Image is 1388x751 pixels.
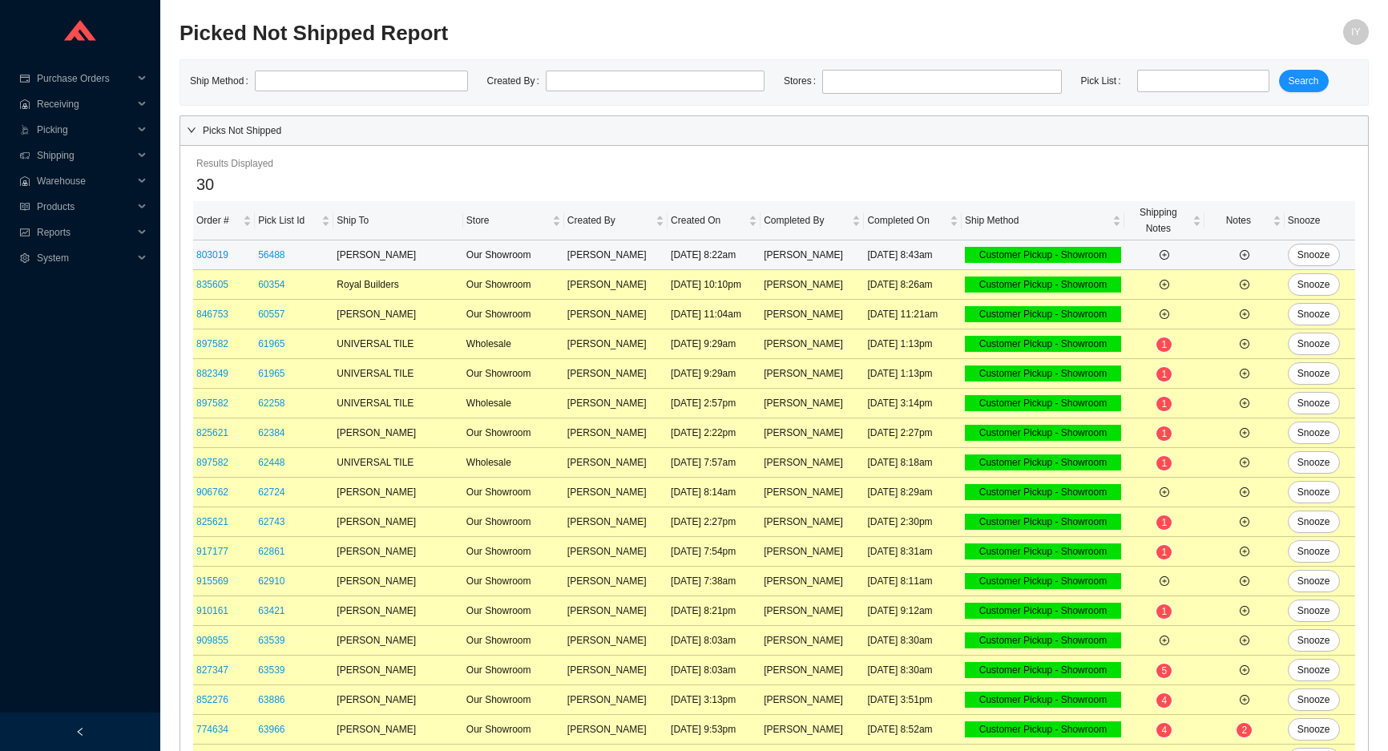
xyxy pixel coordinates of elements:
a: 909855 [196,635,228,646]
div: Customer Pickup - Showroom [965,662,1121,678]
span: 1 [1161,428,1167,439]
td: Our Showroom [463,478,564,507]
div: Customer Pickup - Showroom [965,692,1121,708]
span: Snooze [1297,603,1330,619]
td: [PERSON_NAME] [333,537,463,567]
span: Snooze [1297,247,1330,263]
span: Shipping [37,143,133,168]
td: [DATE] 3:13pm [668,685,761,715]
button: Search [1279,70,1329,92]
a: 63539 [258,664,284,676]
span: Receiving [37,91,133,117]
span: plus-circle [1240,695,1249,705]
span: Snooze [1297,365,1330,382]
span: Snooze [1297,662,1330,678]
span: 1 [1161,547,1167,558]
span: Warehouse [37,168,133,194]
td: [PERSON_NAME] [761,596,864,626]
a: 62448 [258,457,284,468]
a: 882349 [196,368,228,379]
span: 1 [1161,517,1167,528]
td: Our Showroom [463,240,564,270]
span: setting [19,253,30,263]
td: [PERSON_NAME] [761,507,864,537]
td: [PERSON_NAME] [564,537,668,567]
td: [DATE] 8:11am [864,567,962,596]
td: [DATE] 3:51pm [864,685,962,715]
span: Snooze [1297,692,1330,708]
span: plus-circle [1240,636,1249,645]
sup: 1 [1156,545,1172,559]
button: Snooze [1288,511,1340,533]
button: Snooze [1288,303,1340,325]
a: 827347 [196,664,228,676]
span: Snooze [1297,395,1330,411]
th: Ship To [333,201,463,240]
td: [PERSON_NAME] [333,418,463,448]
th: Completed By sortable [761,201,864,240]
td: [PERSON_NAME] [761,685,864,715]
a: 61965 [258,368,284,379]
td: [PERSON_NAME] [564,656,668,685]
td: Our Showroom [463,685,564,715]
span: plus-circle [1160,487,1169,497]
button: Snooze [1288,629,1340,652]
td: [DATE] 8:18am [864,448,962,478]
span: plus-circle [1240,576,1249,586]
td: Our Showroom [463,596,564,626]
th: Notes sortable [1204,201,1285,240]
span: plus-circle [1240,280,1249,289]
td: [DATE] 11:21am [864,300,962,329]
td: [DATE] 2:27pm [864,418,962,448]
span: 1 [1161,369,1167,380]
span: plus-circle [1240,665,1249,675]
span: Created On [671,212,745,228]
td: [PERSON_NAME] [333,656,463,685]
td: [PERSON_NAME] [333,240,463,270]
span: 1 [1161,606,1167,617]
a: 63886 [258,694,284,705]
span: plus-circle [1240,398,1249,408]
td: [PERSON_NAME] [564,685,668,715]
td: Wholesale [463,448,564,478]
th: Completed On sortable [864,201,962,240]
div: Customer Pickup - Showroom [965,514,1121,530]
th: Pick List Id sortable [255,201,333,240]
span: Search [1289,73,1319,89]
th: Created By sortable [564,201,668,240]
td: [PERSON_NAME] [333,478,463,507]
button: Snooze [1288,273,1340,296]
span: Snooze [1297,454,1330,470]
td: [PERSON_NAME] [761,715,864,745]
td: [DATE] 9:53pm [668,715,761,745]
td: UNIVERSAL TILE [333,359,463,389]
a: 774634 [196,724,228,735]
td: [PERSON_NAME] [564,389,668,418]
button: Snooze [1288,451,1340,474]
td: [DATE] 8:03am [668,626,761,656]
td: [DATE] 11:04am [668,300,761,329]
td: [PERSON_NAME] [564,300,668,329]
span: Snooze [1297,425,1330,441]
td: [DATE] 1:13pm [864,359,962,389]
a: 63539 [258,635,284,646]
td: [DATE] 8:43am [864,240,962,270]
td: [PERSON_NAME] [761,300,864,329]
a: 62724 [258,487,284,498]
a: 61965 [258,338,284,349]
td: Our Showroom [463,300,564,329]
span: System [37,245,133,271]
span: Snooze [1297,543,1330,559]
span: Products [37,194,133,220]
button: Snooze [1288,244,1340,266]
td: [PERSON_NAME] [564,448,668,478]
td: [PERSON_NAME] [333,567,463,596]
a: 60354 [258,279,284,290]
div: Customer Pickup - Showroom [965,454,1121,470]
td: Our Showroom [463,626,564,656]
a: 910161 [196,605,228,616]
span: Reports [37,220,133,245]
sup: 4 [1156,723,1172,737]
td: [DATE] 8:31am [864,537,962,567]
td: [PERSON_NAME] [333,685,463,715]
